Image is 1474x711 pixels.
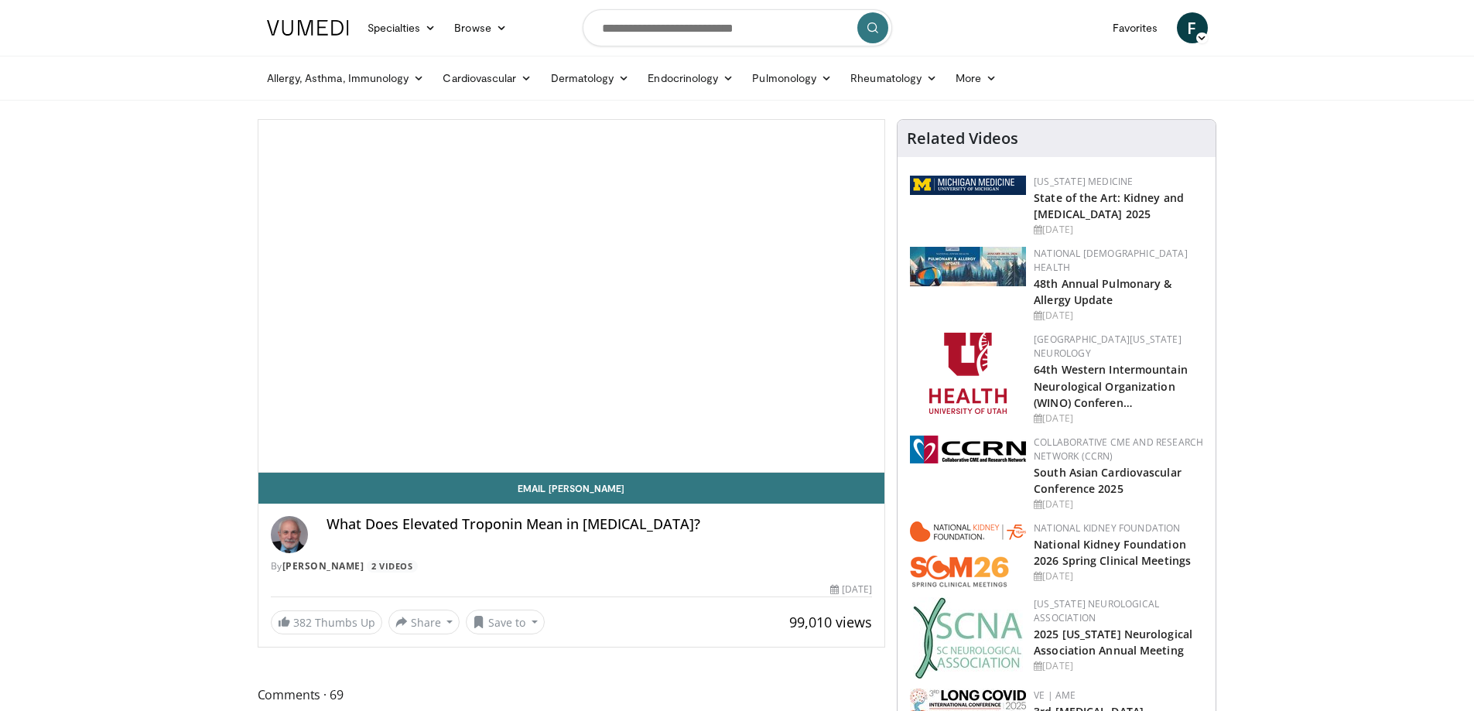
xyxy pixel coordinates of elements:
[271,559,873,573] div: By
[910,521,1026,587] img: 79503c0a-d5ce-4e31-88bd-91ebf3c563fb.png.150x105_q85_autocrop_double_scale_upscale_version-0.2.png
[907,129,1018,148] h4: Related Videos
[1034,689,1076,702] a: VE | AME
[1103,12,1168,43] a: Favorites
[1034,223,1203,237] div: [DATE]
[433,63,541,94] a: Cardiovascular
[1034,597,1159,624] a: [US_STATE] Neurological Association
[271,516,308,553] img: Avatar
[913,597,1023,679] img: b123db18-9392-45ae-ad1d-42c3758a27aa.jpg.150x105_q85_autocrop_double_scale_upscale_version-0.2.jpg
[258,120,885,473] video-js: Video Player
[1177,12,1208,43] a: F
[358,12,446,43] a: Specialties
[1034,190,1184,221] a: State of the Art: Kidney and [MEDICAL_DATA] 2025
[1034,521,1180,535] a: National Kidney Foundation
[946,63,1006,94] a: More
[1034,276,1171,307] a: 48th Annual Pulmonary & Allergy Update
[1034,497,1203,511] div: [DATE]
[1034,465,1182,496] a: South Asian Cardiovascular Conference 2025
[1034,309,1203,323] div: [DATE]
[789,613,872,631] span: 99,010 views
[583,9,892,46] input: Search topics, interventions
[1034,412,1203,426] div: [DATE]
[1034,175,1133,188] a: [US_STATE] Medicine
[271,610,382,634] a: 382 Thumbs Up
[466,610,545,634] button: Save to
[910,247,1026,286] img: b90f5d12-84c1-472e-b843-5cad6c7ef911.jpg.150x105_q85_autocrop_double_scale_upscale_version-0.2.jpg
[327,516,873,533] h4: What Does Elevated Troponin Mean in [MEDICAL_DATA]?
[1034,627,1192,658] a: 2025 [US_STATE] Neurological Association Annual Meeting
[258,685,886,705] span: Comments 69
[258,63,434,94] a: Allergy, Asthma, Immunology
[830,583,872,596] div: [DATE]
[1034,436,1203,463] a: Collaborative CME and Research Network (CCRN)
[929,333,1007,414] img: f6362829-b0a3-407d-a044-59546adfd345.png.150x105_q85_autocrop_double_scale_upscale_version-0.2.png
[743,63,841,94] a: Pulmonology
[445,12,516,43] a: Browse
[910,436,1026,463] img: a04ee3ba-8487-4636-b0fb-5e8d268f3737.png.150x105_q85_autocrop_double_scale_upscale_version-0.2.png
[258,473,885,504] a: Email [PERSON_NAME]
[841,63,946,94] a: Rheumatology
[1034,659,1203,673] div: [DATE]
[1034,247,1188,274] a: National [DEMOGRAPHIC_DATA] Health
[282,559,364,573] a: [PERSON_NAME]
[638,63,743,94] a: Endocrinology
[267,20,349,36] img: VuMedi Logo
[388,610,460,634] button: Share
[367,560,418,573] a: 2 Videos
[1034,333,1182,360] a: [GEOGRAPHIC_DATA][US_STATE] Neurology
[542,63,639,94] a: Dermatology
[293,615,312,630] span: 382
[1034,569,1203,583] div: [DATE]
[1034,537,1191,568] a: National Kidney Foundation 2026 Spring Clinical Meetings
[1034,362,1188,409] a: 64th Western Intermountain Neurological Organization (WINO) Conferen…
[910,176,1026,195] img: 5ed80e7a-0811-4ad9-9c3a-04de684f05f4.png.150x105_q85_autocrop_double_scale_upscale_version-0.2.png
